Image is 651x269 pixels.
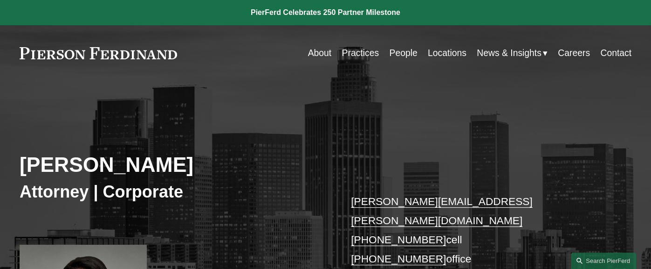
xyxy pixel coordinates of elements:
[477,44,548,62] a: folder dropdown
[342,44,379,62] a: Practices
[571,253,636,269] a: Search this site
[20,152,326,177] h2: [PERSON_NAME]
[351,253,446,265] a: [PHONE_NUMBER]
[20,182,326,203] h3: Attorney | Corporate
[477,45,541,61] span: News & Insights
[351,234,446,246] a: [PHONE_NUMBER]
[351,195,533,227] a: [PERSON_NAME][EMAIL_ADDRESS][PERSON_NAME][DOMAIN_NAME]
[308,44,332,62] a: About
[558,44,590,62] a: Careers
[390,44,418,62] a: People
[600,44,631,62] a: Contact
[428,44,466,62] a: Locations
